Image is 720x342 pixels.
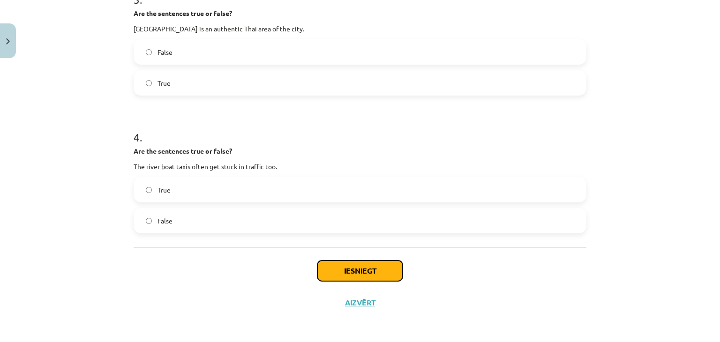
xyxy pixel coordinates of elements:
span: True [157,78,171,88]
input: True [146,187,152,193]
span: False [157,47,172,57]
p: The river boat taxis often get stuck in traffic too. [134,162,586,171]
h1: 4 . [134,114,586,143]
p: [GEOGRAPHIC_DATA] is an authentic Thai area of the city. [134,24,586,34]
input: False [146,49,152,55]
button: Aizvērt [342,298,378,307]
strong: Are the sentences true or false? [134,9,232,17]
span: True [157,185,171,195]
input: False [146,218,152,224]
input: True [146,80,152,86]
button: Iesniegt [317,260,403,281]
span: False [157,216,172,226]
strong: Are the sentences true or false? [134,147,232,155]
img: icon-close-lesson-0947bae3869378f0d4975bcd49f059093ad1ed9edebbc8119c70593378902aed.svg [6,38,10,45]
